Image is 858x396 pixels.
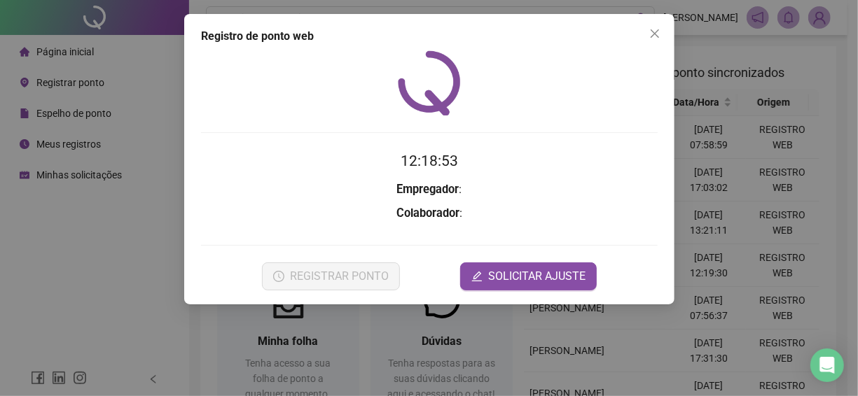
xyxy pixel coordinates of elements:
[201,204,658,222] h3: :
[644,22,666,45] button: Close
[471,271,483,282] span: edit
[488,268,586,285] span: SOLICITAR AJUSTE
[810,348,844,382] div: Open Intercom Messenger
[201,181,658,199] h3: :
[261,262,399,290] button: REGISTRAR PONTO
[201,28,658,45] div: Registro de ponto web
[649,28,660,39] span: close
[401,153,458,169] time: 12:18:53
[396,206,459,220] strong: Colaborador
[460,262,597,290] button: editSOLICITAR AJUSTE
[398,50,461,115] img: QRPoint
[396,183,459,196] strong: Empregador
